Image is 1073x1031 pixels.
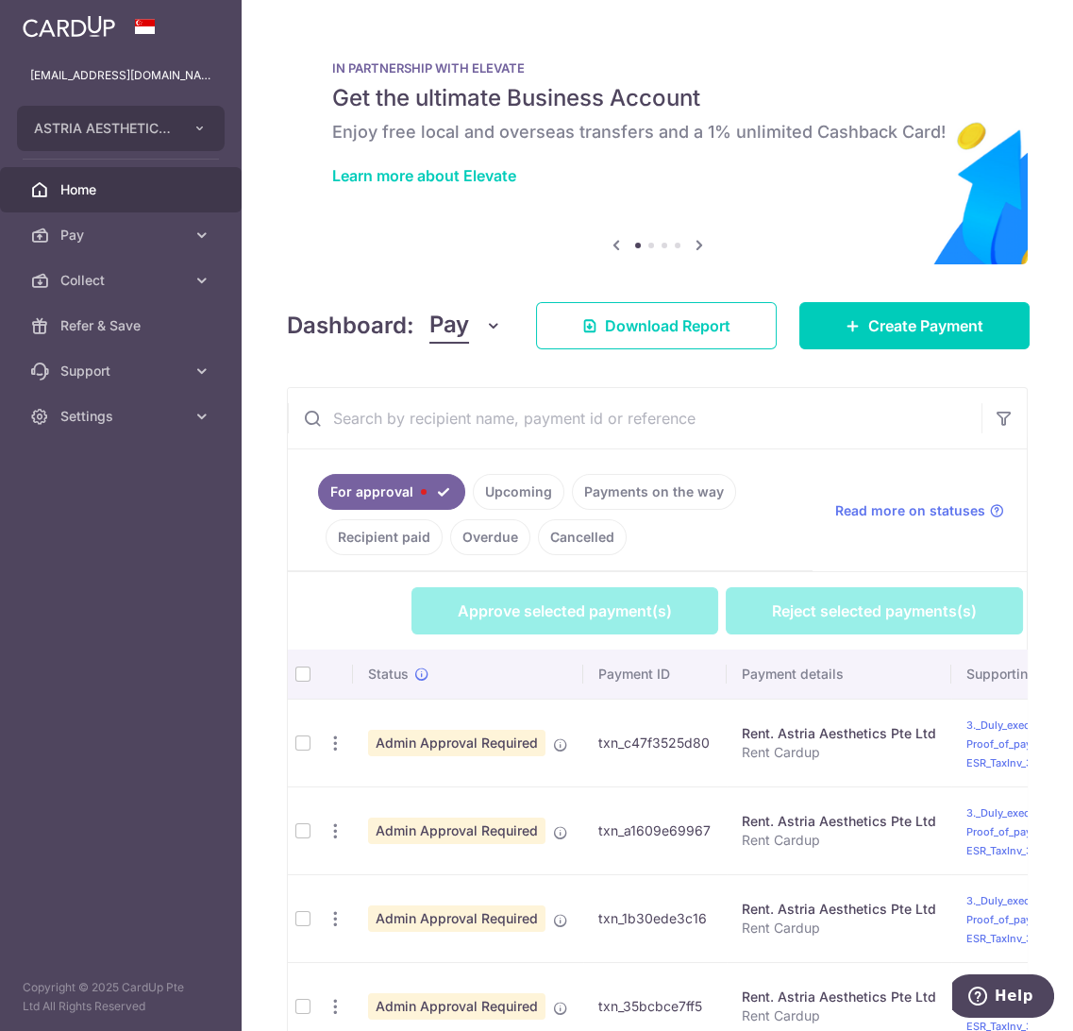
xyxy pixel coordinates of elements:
[538,519,627,555] a: Cancelled
[583,874,727,962] td: txn_1b30ede3c16
[368,818,545,844] span: Admin Approval Required
[799,302,1030,349] a: Create Payment
[742,812,936,831] div: Rent. Astria Aesthetics Pte Ltd
[287,309,414,343] h4: Dashboard:
[23,15,115,38] img: CardUp
[742,724,936,743] div: Rent. Astria Aesthetics Pte Ltd
[429,308,502,344] button: Pay
[742,988,936,1006] div: Rent. Astria Aesthetics Pte Ltd
[742,743,936,762] p: Rent Cardup
[30,66,211,85] p: [EMAIL_ADDRESS][DOMAIN_NAME]
[332,83,982,113] h5: Get the ultimate Business Account
[727,650,951,699] th: Payment details
[583,786,727,874] td: txn_a1609e69967
[742,1006,936,1025] p: Rent Cardup
[605,314,730,337] span: Download Report
[60,362,185,380] span: Support
[332,166,516,185] a: Learn more about Elevate
[473,474,564,510] a: Upcoming
[583,650,727,699] th: Payment ID
[288,388,981,448] input: Search by recipient name, payment id or reference
[429,308,469,344] span: Pay
[368,665,409,684] span: Status
[742,900,936,919] div: Rent. Astria Aesthetics Pte Ltd
[450,519,530,555] a: Overdue
[583,699,727,786] td: txn_c47f3525d80
[332,60,982,76] p: IN PARTNERSHIP WITH ELEVATE
[60,180,185,199] span: Home
[60,407,185,426] span: Settings
[835,501,985,520] span: Read more on statuses
[326,519,443,555] a: Recipient paid
[742,919,936,938] p: Rent Cardup
[368,730,545,756] span: Admin Approval Required
[60,271,185,290] span: Collect
[742,831,936,850] p: Rent Cardup
[60,316,185,335] span: Refer & Save
[60,226,185,245] span: Pay
[572,474,736,510] a: Payments on the way
[368,993,545,1020] span: Admin Approval Required
[835,501,1004,520] a: Read more on statuses
[952,974,1054,1022] iframe: Opens a widget where you can find more information
[368,905,545,932] span: Admin Approval Required
[318,474,465,510] a: For approval
[34,119,174,138] span: ASTRIA AESTHETICS PTE. LTD.
[17,106,225,151] button: ASTRIA AESTHETICS PTE. LTD.
[536,302,777,349] a: Download Report
[868,314,983,337] span: Create Payment
[287,30,1028,264] img: Renovation banner
[332,121,982,144] h6: Enjoy free local and overseas transfers and a 1% unlimited Cashback Card!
